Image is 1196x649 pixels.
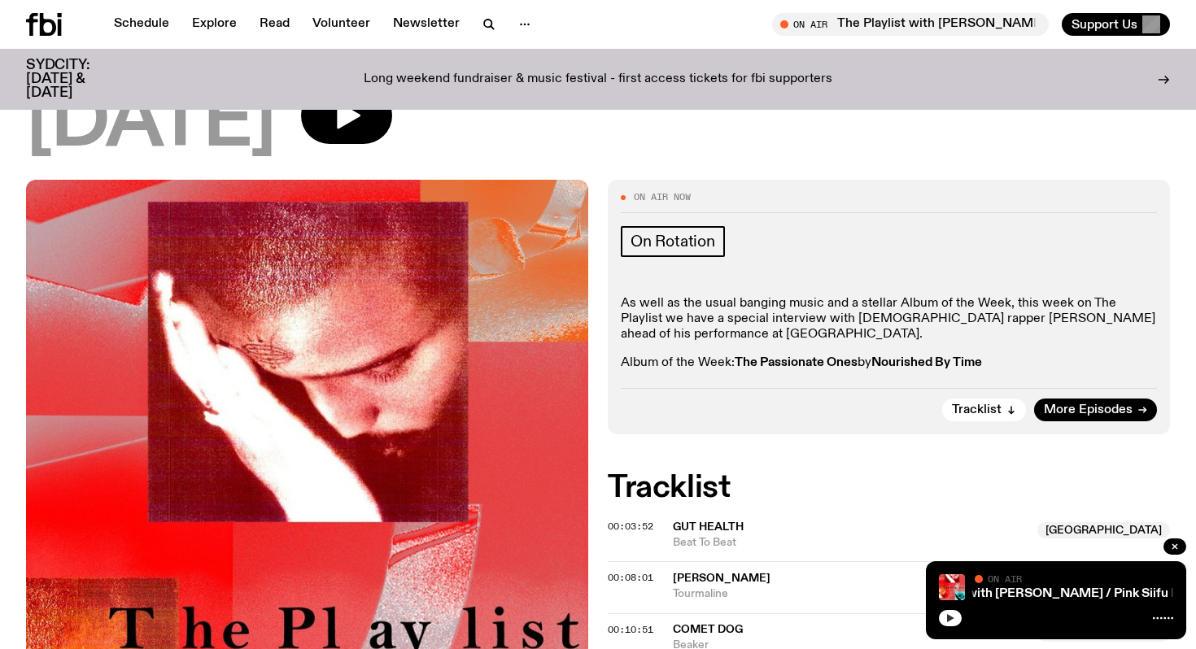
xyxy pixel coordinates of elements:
[383,13,469,36] a: Newsletter
[621,355,1157,371] p: Album of the Week: by
[735,356,858,369] strong: The Passionate Ones
[673,535,1028,551] span: Beat To Beat
[608,520,653,533] span: 00:03:52
[1037,522,1170,538] span: [GEOGRAPHIC_DATA]
[104,13,179,36] a: Schedule
[621,226,725,257] a: On Rotation
[182,13,247,36] a: Explore
[673,521,744,533] span: Gut Health
[608,473,1170,503] h2: Tracklist
[1034,399,1157,421] a: More Episodes
[250,13,299,36] a: Read
[1062,13,1170,36] button: Support Us
[631,233,715,250] span: On Rotation
[26,59,130,100] h3: SYDCITY: [DATE] & [DATE]
[988,573,1022,584] span: On Air
[621,296,1157,343] p: As well as the usual banging music and a stellar Album of the Week, this week on The Playlist we ...
[673,586,1170,602] span: Tourmaline
[772,13,1049,36] button: On AirThe Playlist with [PERSON_NAME] / Pink Siifu Interview!!
[673,624,743,635] span: Comet Dog
[26,87,275,160] span: [DATE]
[608,571,653,584] span: 00:08:01
[1044,404,1133,416] span: More Episodes
[871,356,982,369] strong: Nourished By Time
[364,72,832,87] p: Long weekend fundraiser & music festival - first access tickets for fbi supporters
[303,13,380,36] a: Volunteer
[952,404,1002,416] span: Tracklist
[608,623,653,636] span: 00:10:51
[942,399,1026,421] button: Tracklist
[634,193,691,202] span: On Air Now
[673,573,770,584] span: [PERSON_NAME]
[1072,17,1137,32] span: Support Us
[939,574,965,600] img: The cover image for this episode of The Playlist, featuring the title of the show as well as the ...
